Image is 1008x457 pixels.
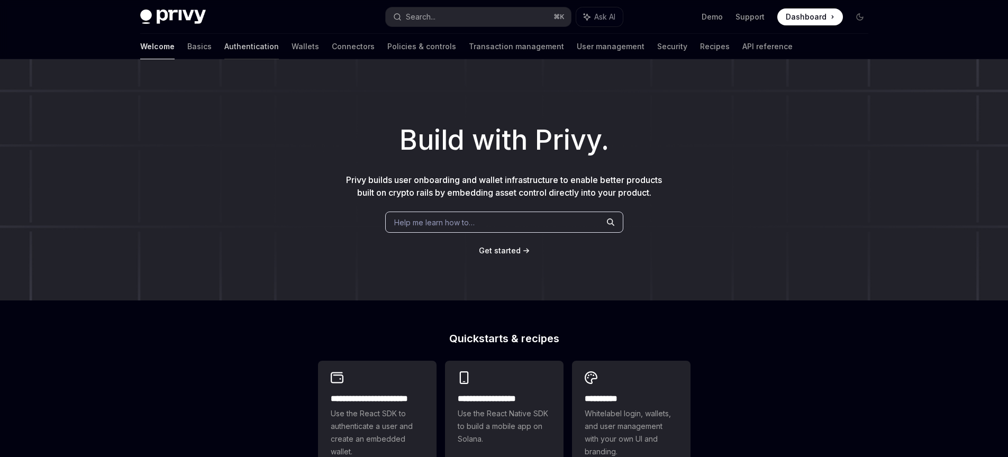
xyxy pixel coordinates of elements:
a: User management [577,34,644,59]
span: Dashboard [786,12,827,22]
button: Toggle dark mode [851,8,868,25]
span: Help me learn how to… [394,217,475,228]
span: Ask AI [594,12,615,22]
a: Dashboard [777,8,843,25]
button: Search...⌘K [386,7,571,26]
span: Use the React Native SDK to build a mobile app on Solana. [458,407,551,445]
a: Support [735,12,765,22]
h2: Quickstarts & recipes [318,333,691,344]
a: Wallets [292,34,319,59]
a: Transaction management [469,34,564,59]
a: Connectors [332,34,375,59]
a: Demo [702,12,723,22]
a: Recipes [700,34,730,59]
a: Basics [187,34,212,59]
button: Ask AI [576,7,623,26]
span: Privy builds user onboarding and wallet infrastructure to enable better products built on crypto ... [346,175,662,198]
img: dark logo [140,10,206,24]
h1: Build with Privy. [17,120,991,161]
a: Security [657,34,687,59]
a: Welcome [140,34,175,59]
a: Authentication [224,34,279,59]
div: Search... [406,11,435,23]
span: Get started [479,246,521,255]
span: ⌘ K [553,13,565,21]
a: API reference [742,34,793,59]
a: Get started [479,245,521,256]
a: Policies & controls [387,34,456,59]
